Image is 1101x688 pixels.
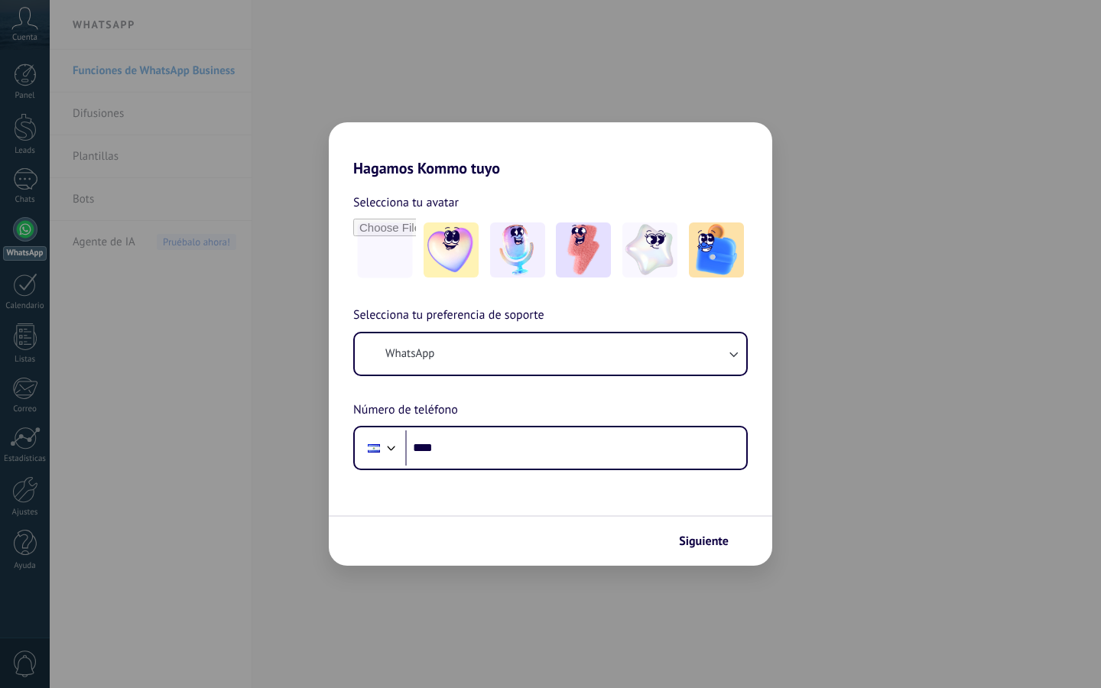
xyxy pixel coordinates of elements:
img: -4.jpeg [622,222,677,277]
span: Selecciona tu avatar [353,193,459,213]
img: -1.jpeg [424,222,479,277]
button: Siguiente [672,528,749,554]
button: WhatsApp [355,333,746,375]
img: -5.jpeg [689,222,744,277]
span: Número de teléfono [353,401,458,420]
div: El Salvador: + 503 [359,432,388,464]
h2: Hagamos Kommo tuyo [329,122,772,177]
span: Selecciona tu preferencia de soporte [353,306,544,326]
span: Siguiente [679,536,729,547]
img: -2.jpeg [490,222,545,277]
span: WhatsApp [385,346,434,362]
img: -3.jpeg [556,222,611,277]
